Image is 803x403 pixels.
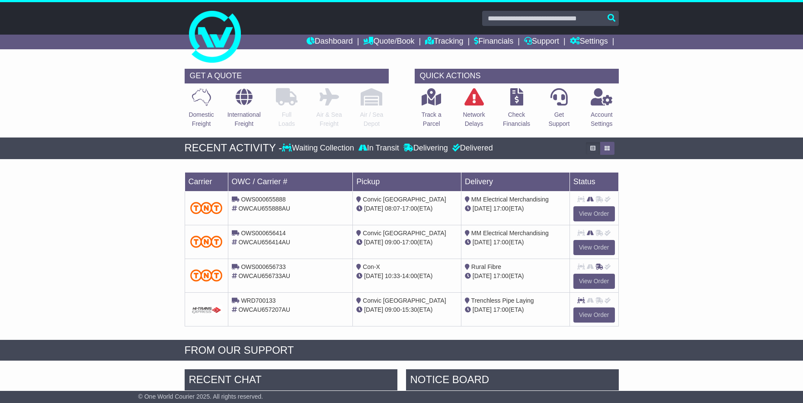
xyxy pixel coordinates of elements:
div: NOTICE BOARD [406,369,619,393]
span: 17:00 [402,205,417,212]
span: Convic [GEOGRAPHIC_DATA] [363,230,446,237]
div: - (ETA) [356,305,457,314]
a: Financials [474,35,513,49]
a: View Order [573,206,615,221]
span: [DATE] [364,272,383,279]
span: OWCAU655888AU [238,205,290,212]
div: Delivering [401,144,450,153]
span: MM Electrical Merchandising [471,230,549,237]
span: OWS000656733 [241,263,286,270]
img: TNT_Domestic.png [190,202,223,214]
span: Trenchless Pipe Laying [471,297,534,304]
a: CheckFinancials [502,88,531,133]
p: Air / Sea Depot [360,110,384,128]
p: Check Financials [503,110,530,128]
p: Get Support [548,110,569,128]
span: [DATE] [364,239,383,246]
span: Con-X [363,263,380,270]
span: 15:30 [402,306,417,313]
td: Status [569,172,618,191]
a: NetworkDelays [462,88,485,133]
div: In Transit [356,144,401,153]
p: International Freight [227,110,261,128]
a: AccountSettings [590,88,613,133]
div: Waiting Collection [282,144,356,153]
div: - (ETA) [356,272,457,281]
span: 09:00 [385,306,400,313]
span: 08:07 [385,205,400,212]
a: Support [524,35,559,49]
span: [DATE] [473,272,492,279]
div: FROM OUR SUPPORT [185,344,619,357]
span: WRD700133 [241,297,275,304]
td: Pickup [353,172,461,191]
span: 17:00 [493,306,509,313]
span: Convic [GEOGRAPHIC_DATA] [363,297,446,304]
span: 09:00 [385,239,400,246]
div: (ETA) [465,305,566,314]
a: Quote/Book [363,35,414,49]
a: View Order [573,240,615,255]
span: OWCAU656414AU [238,239,290,246]
span: Convic [GEOGRAPHIC_DATA] [363,196,446,203]
div: (ETA) [465,272,566,281]
span: OWS000656414 [241,230,286,237]
div: - (ETA) [356,238,457,247]
p: Track a Parcel [422,110,441,128]
span: [DATE] [364,306,383,313]
a: View Order [573,307,615,323]
a: Settings [570,35,608,49]
img: GetCarrierServiceDarkLogo [190,304,223,314]
p: Network Delays [463,110,485,128]
span: © One World Courier 2025. All rights reserved. [138,393,263,400]
a: GetSupport [548,88,570,133]
img: TNT_Domestic.png [190,269,223,281]
div: (ETA) [465,204,566,213]
span: [DATE] [473,239,492,246]
span: [DATE] [473,205,492,212]
span: OWCAU657207AU [238,306,290,313]
a: View Order [573,274,615,289]
p: Air & Sea Freight [317,110,342,128]
td: Carrier [185,172,228,191]
p: Domestic Freight [189,110,214,128]
span: OWS000655888 [241,196,286,203]
span: 17:00 [402,239,417,246]
div: QUICK ACTIONS [415,69,619,83]
span: 14:00 [402,272,417,279]
p: Account Settings [591,110,613,128]
div: RECENT CHAT [185,369,397,393]
div: - (ETA) [356,204,457,213]
span: OWCAU656733AU [238,272,290,279]
div: GET A QUOTE [185,69,389,83]
div: (ETA) [465,238,566,247]
span: 17:00 [493,239,509,246]
td: Delivery [461,172,569,191]
a: Tracking [425,35,463,49]
span: MM Electrical Merchandising [471,196,549,203]
span: [DATE] [473,306,492,313]
span: Rural Fibre [471,263,501,270]
span: 17:00 [493,205,509,212]
p: Full Loads [276,110,298,128]
a: InternationalFreight [227,88,261,133]
a: Track aParcel [421,88,442,133]
span: 17:00 [493,272,509,279]
img: TNT_Domestic.png [190,236,223,247]
span: 10:33 [385,272,400,279]
a: Dashboard [307,35,353,49]
span: [DATE] [364,205,383,212]
a: DomesticFreight [188,88,214,133]
td: OWC / Carrier # [228,172,353,191]
div: Delivered [450,144,493,153]
div: RECENT ACTIVITY - [185,142,282,154]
